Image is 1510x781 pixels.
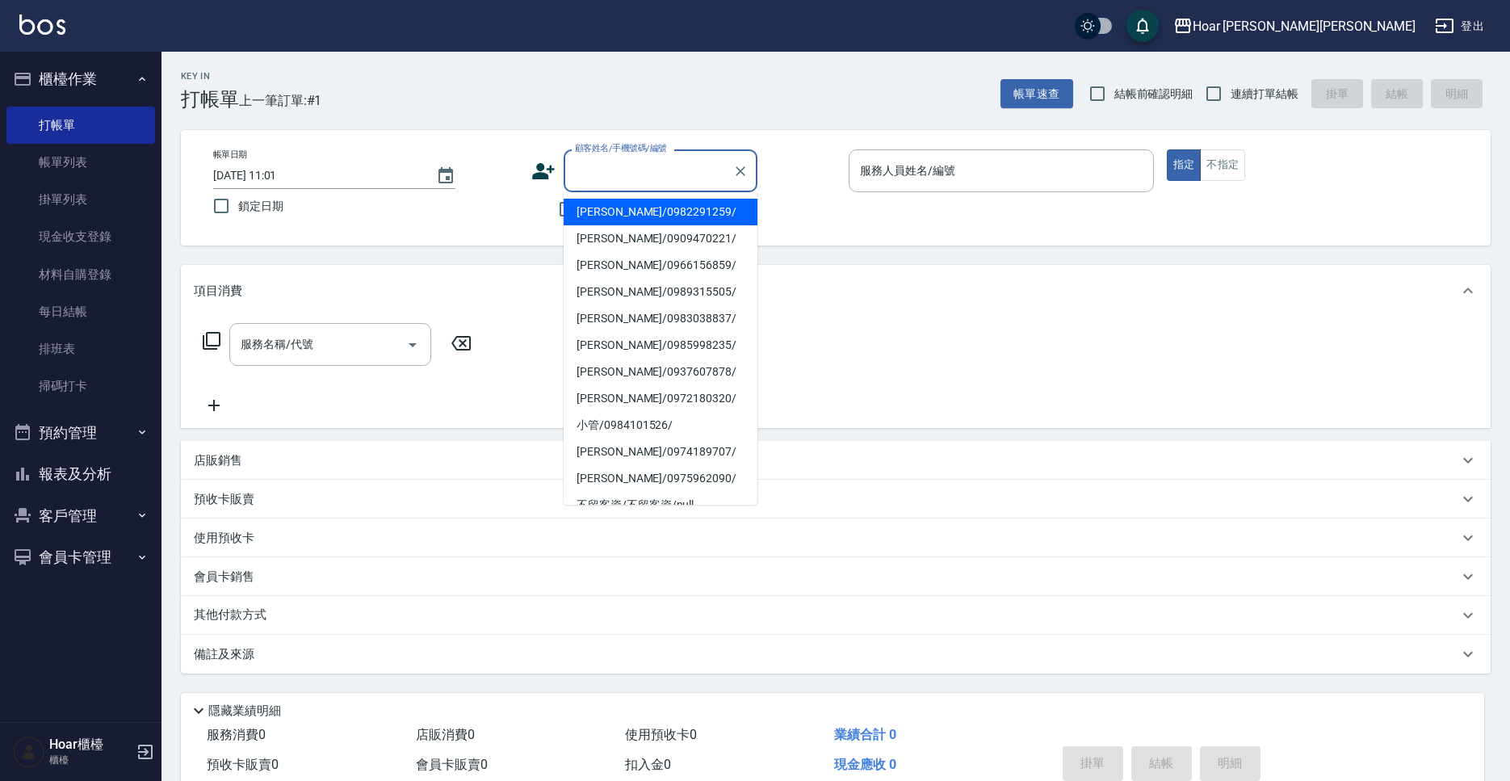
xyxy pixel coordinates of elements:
h2: Key In [181,71,239,82]
li: [PERSON_NAME]/0989315505/ [564,279,757,305]
input: YYYY/MM/DD hh:mm [213,162,420,189]
div: 項目消費 [181,265,1491,317]
h3: 打帳單 [181,88,239,111]
span: 業績合計 0 [834,727,896,742]
button: save [1126,10,1159,42]
button: 預約管理 [6,412,155,454]
img: Person [13,736,45,768]
button: 帳單速查 [1000,79,1073,109]
div: 備註及來源 [181,635,1491,674]
li: [PERSON_NAME]/0982291259/ [564,199,757,225]
span: 上一筆訂單:#1 [239,90,322,111]
div: 店販銷售 [181,441,1491,480]
label: 顧客姓名/手機號碼/編號 [575,142,667,154]
li: [PERSON_NAME]/0909470221/ [564,225,757,252]
p: 隱藏業績明細 [208,703,281,720]
span: 預收卡販賣 0 [207,757,279,772]
a: 材料自購登錄 [6,256,155,293]
li: [PERSON_NAME]/0966156859/ [564,252,757,279]
button: 報表及分析 [6,453,155,495]
span: 鎖定日期 [238,198,283,215]
button: Choose date, selected date is 2025-10-04 [426,157,465,195]
button: 指定 [1167,149,1202,181]
button: Open [400,332,426,358]
p: 預收卡販賣 [194,491,254,508]
div: 使用預收卡 [181,519,1491,557]
a: 現金收支登錄 [6,218,155,255]
h5: Hoar櫃檯 [49,737,132,753]
p: 櫃檯 [49,753,132,767]
a: 打帳單 [6,107,155,144]
span: 使用預收卡 0 [625,727,697,742]
li: [PERSON_NAME]/0983038837/ [564,305,757,332]
li: [PERSON_NAME]/0972180320/ [564,385,757,412]
span: 連續打單結帳 [1231,86,1298,103]
span: 扣入金 0 [625,757,671,772]
li: [PERSON_NAME]/0937607878/ [564,359,757,385]
span: 店販消費 0 [416,727,475,742]
div: 預收卡販賣 [181,480,1491,519]
p: 店販銷售 [194,452,242,469]
p: 會員卡銷售 [194,569,254,586]
p: 項目消費 [194,283,242,300]
a: 帳單列表 [6,144,155,181]
div: 會員卡銷售 [181,557,1491,596]
span: 現金應收 0 [834,757,896,772]
button: 登出 [1428,11,1491,41]
button: 櫃檯作業 [6,58,155,100]
label: 帳單日期 [213,149,247,161]
button: Hoar [PERSON_NAME][PERSON_NAME] [1167,10,1422,43]
span: 服務消費 0 [207,727,266,742]
a: 掛單列表 [6,181,155,218]
li: 不留客資/不留客資/null [564,492,757,519]
div: Hoar [PERSON_NAME][PERSON_NAME] [1193,16,1416,36]
span: 會員卡販賣 0 [416,757,488,772]
a: 掃碼打卡 [6,367,155,405]
button: 客戶管理 [6,495,155,537]
p: 其他付款方式 [194,607,275,624]
button: 會員卡管理 [6,536,155,578]
button: Clear [729,160,752,183]
button: 不指定 [1200,149,1245,181]
p: 備註及來源 [194,646,254,663]
img: Logo [19,15,65,35]
li: 小管/0984101526/ [564,412,757,439]
div: 其他付款方式 [181,596,1491,635]
span: 結帳前確認明細 [1114,86,1193,103]
li: [PERSON_NAME]/0985998235/ [564,332,757,359]
a: 排班表 [6,330,155,367]
p: 使用預收卡 [194,530,254,547]
li: [PERSON_NAME]/0975962090/ [564,465,757,492]
li: [PERSON_NAME]/0974189707/ [564,439,757,465]
a: 每日結帳 [6,293,155,330]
